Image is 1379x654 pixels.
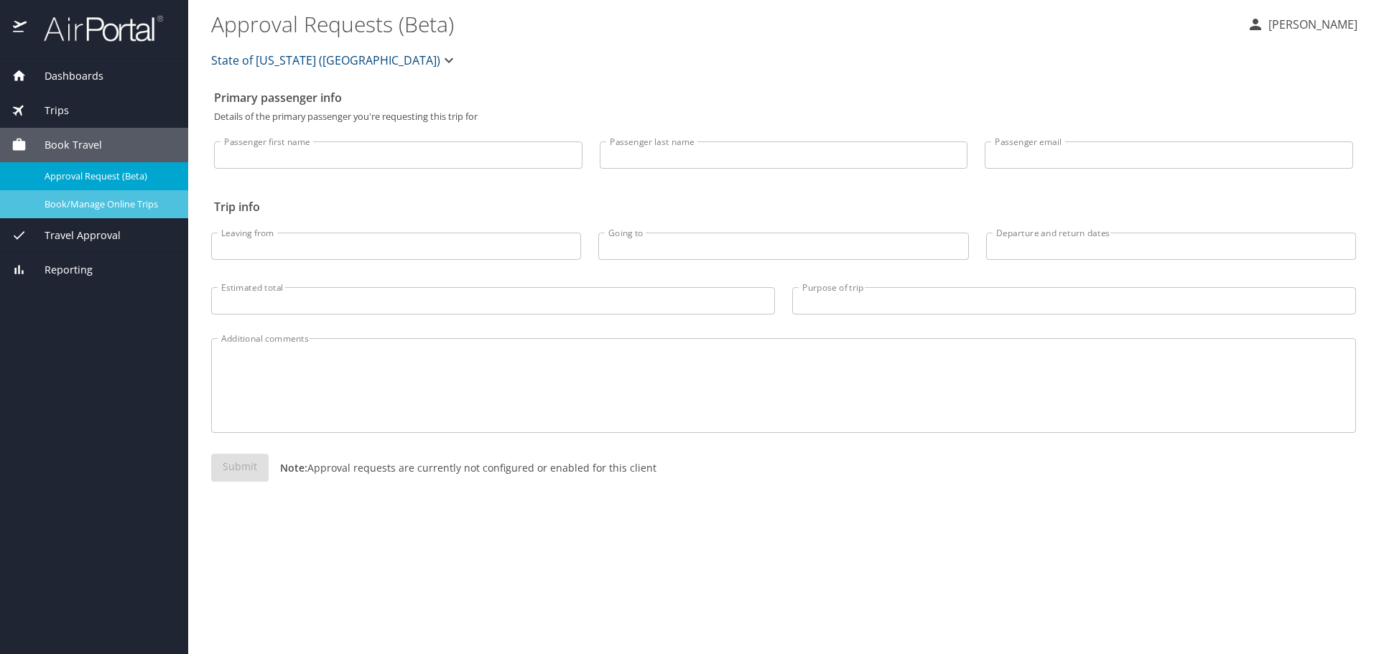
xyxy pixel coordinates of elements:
span: Book/Manage Online Trips [45,197,171,211]
p: Details of the primary passenger you're requesting this trip for [214,112,1353,121]
span: Reporting [27,262,93,278]
button: State of [US_STATE] ([GEOGRAPHIC_DATA]) [205,46,463,75]
h2: Trip info [214,195,1353,218]
span: Book Travel [27,137,102,153]
span: State of [US_STATE] ([GEOGRAPHIC_DATA]) [211,50,440,70]
h1: Approval Requests (Beta) [211,1,1235,46]
span: Trips [27,103,69,118]
p: [PERSON_NAME] [1264,16,1357,33]
span: Travel Approval [27,228,121,243]
p: Approval requests are currently not configured or enabled for this client [269,460,656,475]
h2: Primary passenger info [214,86,1353,109]
img: icon-airportal.png [13,14,28,42]
button: [PERSON_NAME] [1241,11,1363,37]
img: airportal-logo.png [28,14,163,42]
span: Dashboards [27,68,103,84]
span: Approval Request (Beta) [45,169,171,183]
strong: Note: [280,461,307,475]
